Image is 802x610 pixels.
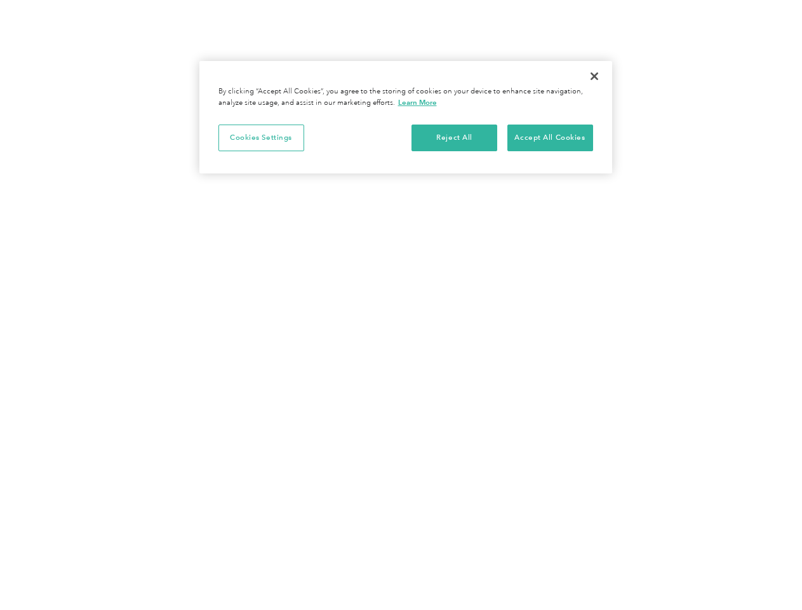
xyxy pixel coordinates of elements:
button: Cookies Settings [218,125,304,151]
button: Accept All Cookies [507,125,593,151]
button: Reject All [411,125,497,151]
div: Privacy [199,61,612,173]
button: Close [580,62,608,90]
a: More information about your privacy, opens in a new tab [398,98,437,107]
div: Cookie banner [199,61,612,173]
div: By clicking “Accept All Cookies”, you agree to the storing of cookies on your device to enhance s... [218,86,593,109]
